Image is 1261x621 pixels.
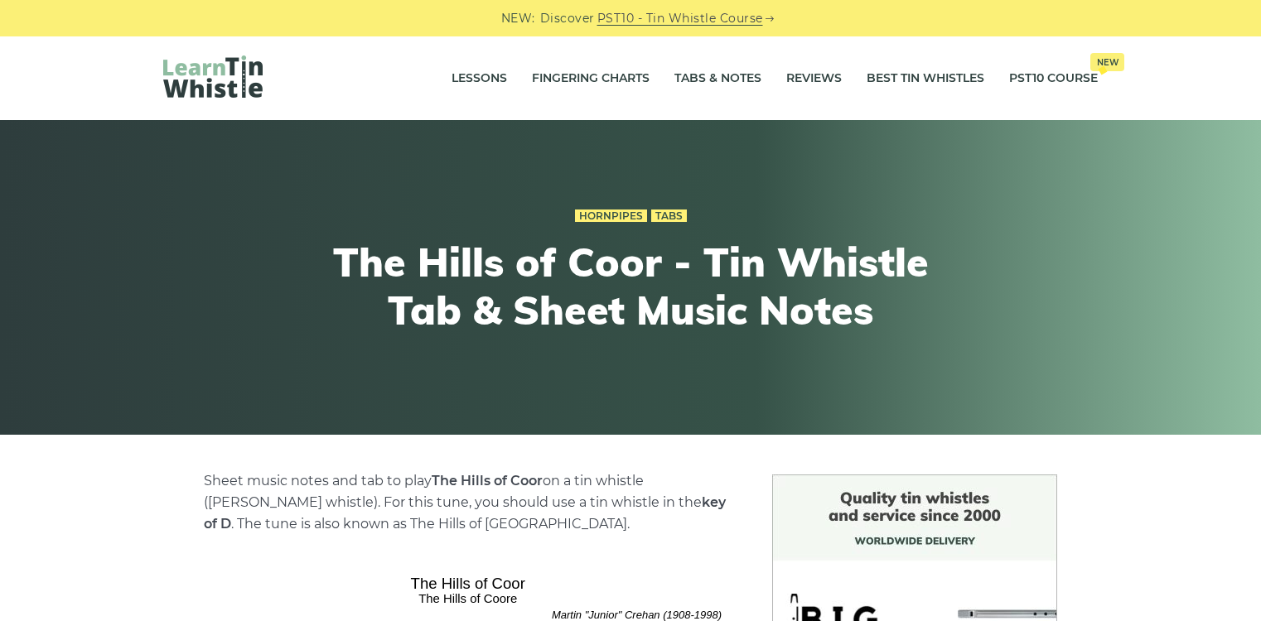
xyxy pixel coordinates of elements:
a: Best Tin Whistles [867,58,984,99]
a: Tabs & Notes [674,58,761,99]
p: Sheet music notes and tab to play on a tin whistle ([PERSON_NAME] whistle). For this tune, you sh... [204,470,732,535]
h1: The Hills of Coor - Tin Whistle Tab & Sheet Music Notes [326,238,935,334]
strong: The Hills of Coor [432,473,543,489]
a: Reviews [786,58,842,99]
a: Lessons [452,58,507,99]
img: LearnTinWhistle.com [163,55,263,98]
a: Hornpipes [575,209,647,223]
span: New [1090,53,1124,71]
a: Tabs [651,209,687,223]
a: PST10 CourseNew [1009,58,1098,99]
a: Fingering Charts [532,58,650,99]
